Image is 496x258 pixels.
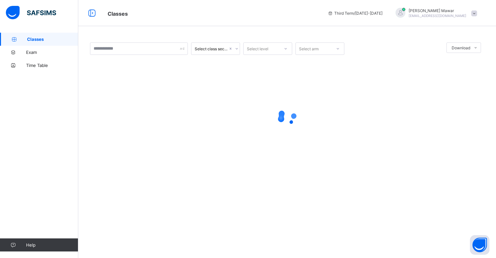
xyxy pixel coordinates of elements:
div: Hafiz AbdullahMawar [389,8,480,19]
button: Open asap [470,235,489,255]
div: Select class section [195,46,228,51]
div: Select arm [299,42,319,55]
span: Time Table [26,63,78,68]
span: [EMAIL_ADDRESS][DOMAIN_NAME] [409,14,466,18]
span: Exam [26,50,78,55]
span: Download [452,45,470,50]
img: safsims [6,6,56,20]
span: [PERSON_NAME] Mawar [409,8,466,13]
span: Classes [27,37,78,42]
span: Help [26,242,78,248]
span: session/term information [328,11,383,16]
div: Select level [247,42,268,55]
span: Classes [108,10,128,17]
